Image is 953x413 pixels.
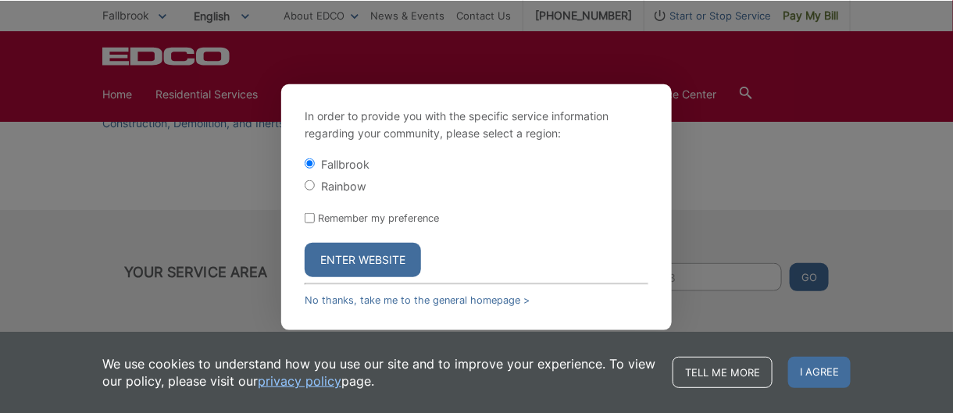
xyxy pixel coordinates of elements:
[321,158,369,171] label: Fallbrook
[321,180,366,193] label: Rainbow
[305,243,421,277] button: Enter Website
[305,108,648,142] p: In order to provide you with the specific service information regarding your community, please se...
[258,372,341,390] a: privacy policy
[102,355,657,390] p: We use cookies to understand how you use our site and to improve your experience. To view our pol...
[673,357,773,388] a: Tell me more
[305,294,530,306] a: No thanks, take me to the general homepage >
[788,357,851,388] span: I agree
[318,212,439,224] label: Remember my preference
